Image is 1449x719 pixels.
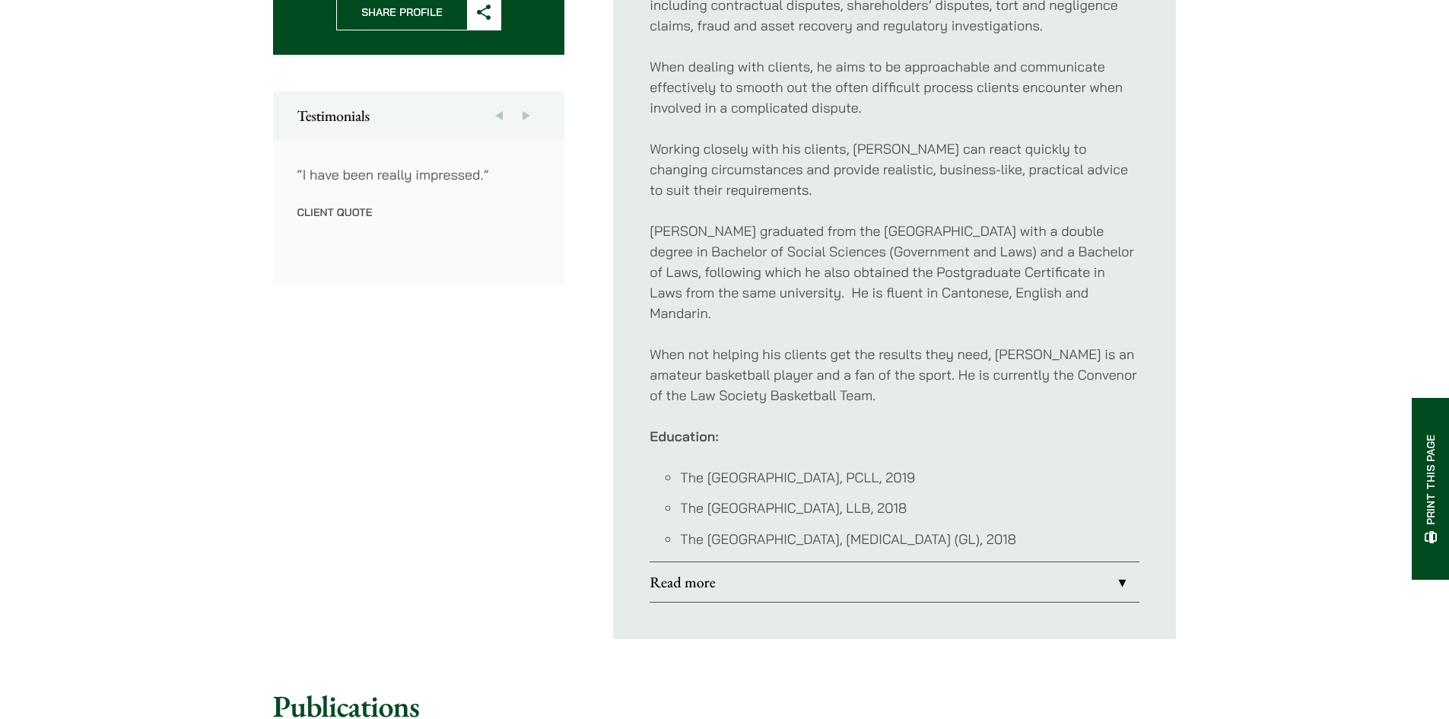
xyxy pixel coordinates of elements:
a: Read more [650,562,1139,602]
li: The [GEOGRAPHIC_DATA], [MEDICAL_DATA] (GL), 2018 [680,529,1139,549]
button: Next [513,91,540,140]
strong: Education: [650,428,718,445]
p: When not helping his clients get the results they need, [PERSON_NAME] is an amateur basketball pl... [650,344,1139,406]
p: “I have been really impressed.” [297,164,541,185]
li: The [GEOGRAPHIC_DATA], PCLL, 2019 [680,467,1139,488]
p: Working closely with his clients, [PERSON_NAME] can react quickly to changing circumstances and p... [650,138,1139,200]
p: When dealing with clients, he aims to be approachable and communicate effectively to smooth out t... [650,56,1139,118]
h2: Testimonials [297,107,541,125]
p: [PERSON_NAME] graduated from the [GEOGRAPHIC_DATA] with a double degree in Bachelor of Social Sci... [650,221,1139,323]
button: Previous [485,91,513,140]
p: Client Quote [297,205,541,219]
li: The [GEOGRAPHIC_DATA], LLB, 2018 [680,498,1139,518]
